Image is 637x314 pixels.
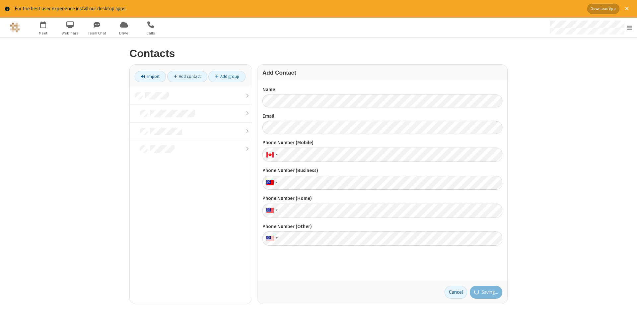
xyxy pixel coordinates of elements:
label: Phone Number (Home) [262,195,502,202]
a: Import [135,71,166,82]
label: Phone Number (Mobile) [262,139,502,147]
button: Logo [2,18,27,37]
span: Team Chat [85,30,109,36]
div: United States: + 1 [262,231,280,246]
span: Meet [31,30,56,36]
span: Calls [138,30,163,36]
div: Open menu [543,18,637,37]
div: Canada: + 1 [262,148,280,162]
h3: Add Contact [262,70,502,76]
label: Phone Number (Business) [262,167,502,174]
span: Webinars [58,30,83,36]
div: United States: + 1 [262,204,280,218]
label: Phone Number (Other) [262,223,502,230]
button: Close alert [622,4,632,14]
span: Saving... [481,288,498,296]
button: Download App [587,4,619,14]
button: Saving... [470,286,503,299]
a: Add group [208,71,246,82]
img: QA Selenium DO NOT DELETE OR CHANGE [10,23,20,32]
a: Cancel [445,286,467,299]
label: Email [262,112,502,120]
label: Name [262,86,502,94]
div: United States: + 1 [262,176,280,190]
a: Add contact [167,71,207,82]
h2: Contacts [129,48,508,59]
span: Drive [111,30,136,36]
div: For the best user experience install our desktop apps. [15,5,582,13]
